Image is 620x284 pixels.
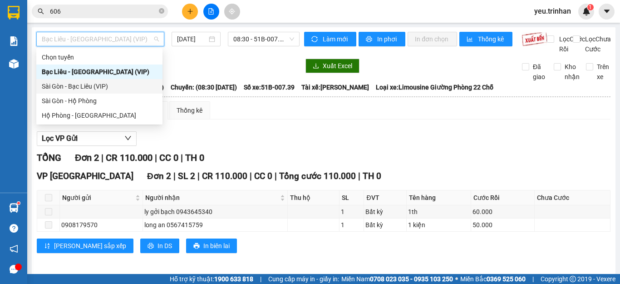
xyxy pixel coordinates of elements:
[36,65,162,79] div: Bạc Liêu - Sài Gòn (VIP)
[42,96,157,106] div: Sài Gòn - Hộ Phòng
[275,171,277,181] span: |
[145,193,278,203] span: Người nhận
[173,171,176,181] span: |
[148,243,154,250] span: printer
[9,203,19,213] img: warehouse-icon
[42,32,159,46] span: Bạc Liêu - Sài Gòn (VIP)
[603,7,611,15] span: caret-down
[370,275,453,283] strong: 0708 023 035 - 0935 103 250
[140,239,179,253] button: printerIn DS
[155,152,157,163] span: |
[599,4,615,20] button: caret-down
[288,190,340,205] th: Thu hộ
[106,152,153,163] span: CR 110.000
[365,220,404,230] div: Bất kỳ
[62,193,133,203] span: Người gửi
[37,152,61,163] span: TỔNG
[301,82,369,92] span: Tài xế: [PERSON_NAME]
[359,32,405,46] button: printerIn phơi
[9,36,19,46] img: solution-icon
[224,4,240,20] button: aim
[10,265,18,274] span: message
[157,241,172,251] span: In DS
[159,152,178,163] span: CC 0
[260,274,261,284] span: |
[561,62,583,82] span: Kho nhận
[42,67,157,77] div: Bạc Liêu - [GEOGRAPHIC_DATA] (VIP)
[305,59,359,73] button: downloadXuất Excel
[363,171,381,181] span: TH 0
[185,152,204,163] span: TH 0
[208,8,214,15] span: file-add
[187,8,193,15] span: plus
[408,32,457,46] button: In đơn chọn
[366,36,374,43] span: printer
[182,4,198,20] button: plus
[202,171,247,181] span: CR 110.000
[460,274,526,284] span: Miền Bắc
[589,4,592,10] span: 1
[593,62,613,82] span: Trên xe
[581,34,612,54] span: Lọc Chưa Cước
[38,8,44,15] span: search
[203,4,219,20] button: file-add
[186,239,237,253] button: printerIn biên lai
[42,133,78,144] span: Lọc VP Gửi
[323,61,352,71] span: Xuất Excel
[311,36,319,43] span: sync
[203,241,230,251] span: In biên lai
[8,6,20,20] img: logo-vxr
[250,171,252,181] span: |
[75,152,99,163] span: Đơn 2
[37,239,133,253] button: sort-ascending[PERSON_NAME] sắp xếp
[582,7,590,15] img: icon-new-feature
[177,34,207,44] input: 15/09/2025
[323,34,349,44] span: Làm mới
[233,32,294,46] span: 08:30 - 51B-007.39
[229,8,235,15] span: aim
[36,108,162,123] div: Hộ Phòng - Sài Gòn
[170,274,253,284] span: Hỗ trợ kỹ thuật:
[159,7,164,16] span: close-circle
[171,82,237,92] span: Chuyến: (08:30 [DATE])
[54,241,126,251] span: [PERSON_NAME] sắp xếp
[37,131,137,146] button: Lọc VP Gửi
[522,32,547,46] img: 9k=
[471,190,535,205] th: Cước Rồi
[365,207,404,217] div: Bất kỳ
[147,171,171,181] span: Đơn 2
[472,207,533,217] div: 60.000
[50,6,157,16] input: Tìm tên, số ĐT hoặc mã đơn
[487,275,526,283] strong: 0369 525 060
[268,274,339,284] span: Cung cấp máy in - giấy in:
[358,171,360,181] span: |
[407,190,471,205] th: Tên hàng
[556,34,586,54] span: Lọc Cước Rồi
[42,81,157,91] div: Sài Gòn - Bạc Liêu (VIP)
[529,62,549,82] span: Đã giao
[244,82,295,92] span: Số xe: 51B-007.39
[527,5,578,17] span: yeu.trinhan
[177,105,202,115] div: Thống kê
[472,220,533,230] div: 50.000
[193,243,200,250] span: printer
[178,171,195,181] span: SL 2
[279,171,356,181] span: Tổng cước 110.000
[37,171,133,181] span: VP [GEOGRAPHIC_DATA]
[36,94,162,108] div: Sài Gòn - Hộ Phòng
[376,82,493,92] span: Loại xe: Limousine Giường Phòng 22 Chỗ
[532,274,534,284] span: |
[364,190,406,205] th: ĐVT
[341,274,453,284] span: Miền Nam
[570,276,576,282] span: copyright
[144,207,286,217] div: ly gởi bạch 0943645340
[254,171,272,181] span: CC 0
[408,207,469,217] div: 1th
[478,34,505,44] span: Thống kê
[61,220,141,230] div: 0908179570
[10,224,18,233] span: question-circle
[408,220,469,230] div: 1 kiện
[214,275,253,283] strong: 1900 633 818
[341,207,363,217] div: 1
[341,220,363,230] div: 1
